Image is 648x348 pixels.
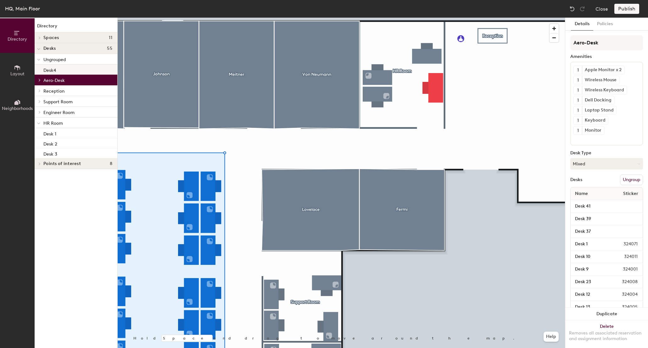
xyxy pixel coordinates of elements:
[43,161,81,166] span: Points of interest
[5,5,40,13] div: HQ, Main Floor
[579,6,585,12] img: Redo
[574,86,582,94] button: 1
[572,252,609,261] input: Unnamed desk
[620,174,643,185] button: Ungroup
[572,277,607,286] input: Unnamed desk
[107,46,112,51] span: 55
[43,78,65,83] span: Aero-Desk
[572,240,608,248] input: Unnamed desk
[572,290,607,299] input: Unnamed desk
[577,127,579,134] span: 1
[582,106,616,114] div: Laptop Stand
[544,332,559,342] button: Help
[582,76,619,84] div: Wireless Mouse
[574,96,582,104] button: 1
[43,66,56,73] p: Desk4
[577,117,579,124] span: 1
[577,97,579,104] span: 1
[572,265,608,274] input: Unnamed desk
[582,86,627,94] div: Wireless Keyboard
[43,99,73,105] span: Support Room
[577,107,579,114] span: 1
[572,303,607,311] input: Unnamed desk
[608,266,641,273] span: 324001
[577,87,579,94] span: 1
[572,227,641,236] input: Unnamed desk
[607,278,641,285] span: 324008
[574,106,582,114] button: 1
[43,88,64,94] span: Reception
[565,308,648,320] button: Duplicate
[110,161,112,166] span: 8
[8,37,27,42] span: Directory
[595,4,608,14] button: Close
[572,188,591,199] span: Name
[570,177,582,182] div: Desks
[569,6,575,12] img: Undo
[574,76,582,84] button: 1
[577,77,579,83] span: 1
[607,304,641,311] span: 324005
[574,66,582,74] button: 1
[109,35,112,40] span: 11
[620,188,641,199] span: Sticker
[43,140,57,147] p: Desk 2
[43,129,56,137] p: Desk 1
[572,202,641,211] input: Unnamed desk
[43,35,59,40] span: Spaces
[43,110,75,115] span: Engineer Room
[570,54,643,59] div: Amenities
[565,320,648,348] button: DeleteRemoves all associated reservation and assignment information
[570,151,643,156] div: Desk Type
[571,18,593,31] button: Details
[572,214,641,223] input: Unnamed desk
[574,126,582,134] button: 1
[570,158,643,169] button: Mixed
[43,150,57,157] p: Desk 3
[582,66,624,74] div: Apple Monitor x 2
[577,67,579,73] span: 1
[569,330,644,342] div: Removes all associated reservation and assignment information
[582,96,614,104] div: Dell Docking
[10,71,25,77] span: Layout
[43,57,66,62] span: Ungrouped
[574,116,582,124] button: 1
[608,241,641,248] span: 324071
[582,126,604,134] div: Monitor
[582,116,608,124] div: Keyboard
[609,253,641,260] span: 324011
[607,291,641,298] span: 324004
[2,106,33,111] span: Neighborhoods
[35,23,117,32] h1: Directory
[593,18,617,31] button: Policies
[43,46,56,51] span: Desks
[43,121,63,126] span: HR Room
